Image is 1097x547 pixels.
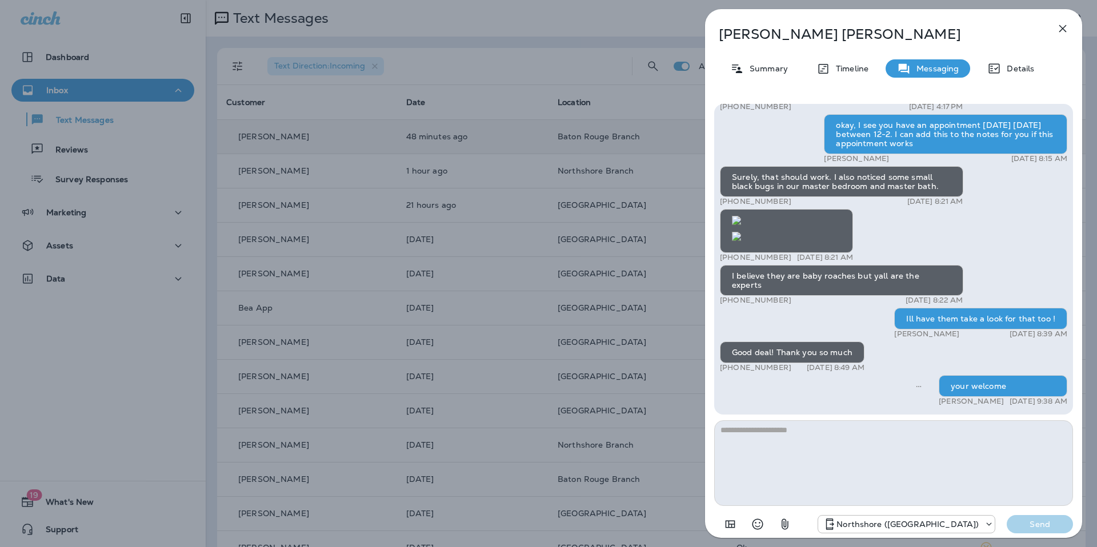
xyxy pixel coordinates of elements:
[824,114,1067,154] div: okay, I see you have an appointment [DATE] [DATE] between 12-2. I can add this to the notes for y...
[732,232,741,241] img: twilio-download
[797,253,853,262] p: [DATE] 8:21 AM
[720,197,791,206] p: [PHONE_NUMBER]
[1011,154,1067,163] p: [DATE] 8:15 AM
[909,102,963,111] p: [DATE] 4:17 PM
[939,375,1067,397] div: your welcome
[939,397,1004,406] p: [PERSON_NAME]
[906,296,963,305] p: [DATE] 8:22 AM
[1001,64,1034,73] p: Details
[720,363,791,372] p: [PHONE_NUMBER]
[744,64,788,73] p: Summary
[720,341,864,363] div: Good deal! Thank you so much
[894,329,959,339] p: [PERSON_NAME]
[907,197,963,206] p: [DATE] 8:21 AM
[836,520,979,529] p: Northshore ([GEOGRAPHIC_DATA])
[830,64,868,73] p: Timeline
[916,380,922,391] span: Sent
[1010,329,1067,339] p: [DATE] 8:39 AM
[720,253,791,262] p: [PHONE_NUMBER]
[807,363,864,372] p: [DATE] 8:49 AM
[824,154,889,163] p: [PERSON_NAME]
[911,64,959,73] p: Messaging
[720,102,791,111] p: [PHONE_NUMBER]
[720,166,963,197] div: Surely, that should work. I also noticed some small black bugs in our master bedroom and master b...
[719,513,742,536] button: Add in a premade template
[732,216,741,225] img: twilio-download
[719,26,1031,42] p: [PERSON_NAME] [PERSON_NAME]
[746,513,769,536] button: Select an emoji
[1010,397,1067,406] p: [DATE] 9:38 AM
[894,308,1067,329] div: Ill have them take a look for that too !
[720,296,791,305] p: [PHONE_NUMBER]
[818,517,995,531] div: +1 (985) 603-7378
[720,265,963,296] div: I believe they are baby roaches but yall are the experts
